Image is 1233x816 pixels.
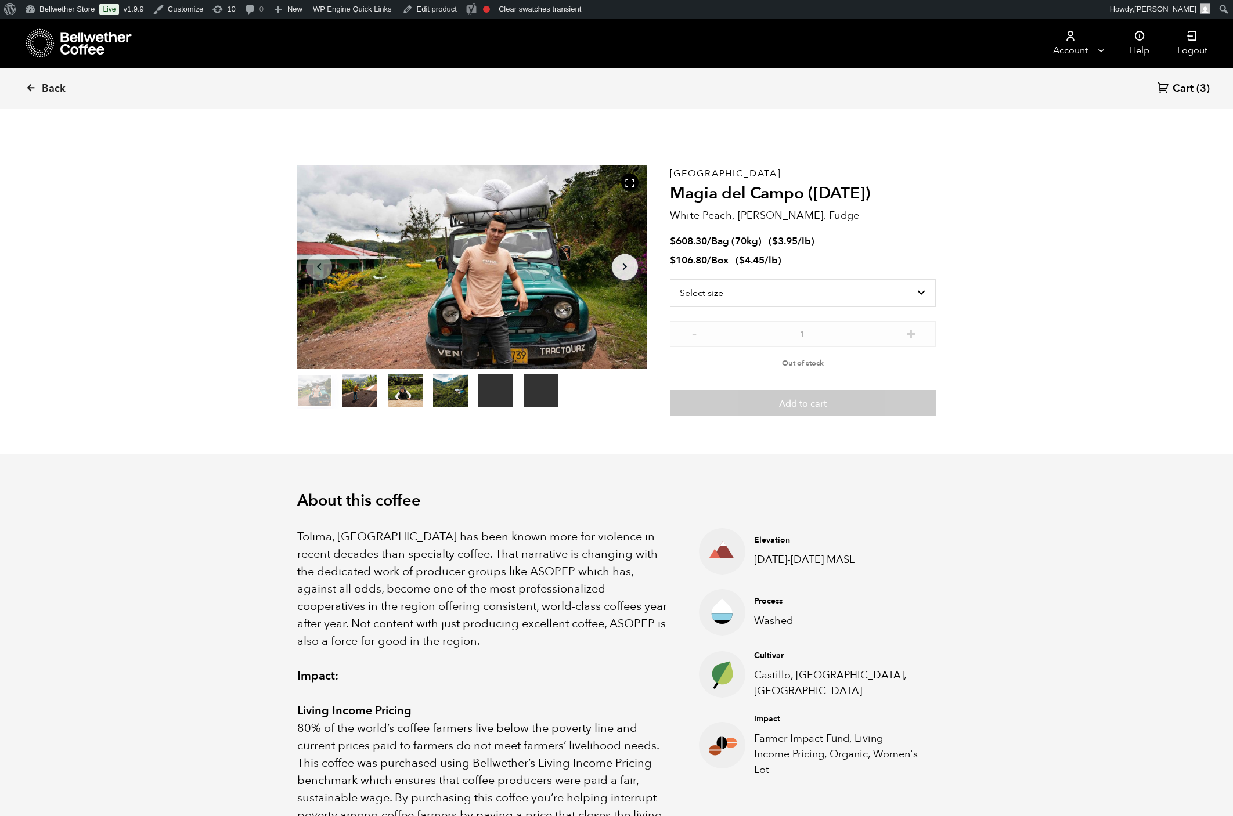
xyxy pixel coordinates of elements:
h4: Process [754,595,918,607]
button: + [904,327,918,338]
h2: Magia del Campo ([DATE]) [670,184,936,204]
span: / [707,234,711,248]
strong: Impact: [297,668,338,684]
bdi: 4.45 [739,254,765,267]
p: Tolima, [GEOGRAPHIC_DATA] has been known more for violence in recent decades than specialty coffe... [297,528,670,650]
video: Your browser does not support the video tag. [524,374,558,407]
p: White Peach, [PERSON_NAME], Fudge [670,208,936,223]
span: [PERSON_NAME] [1134,5,1196,13]
h4: Elevation [754,535,918,546]
a: Help [1116,19,1163,68]
span: /lb [798,234,811,248]
p: Washed [754,613,918,629]
video: Your browser does not support the video tag. [478,374,513,407]
span: Back [42,82,66,96]
span: (3) [1196,82,1210,96]
bdi: 3.95 [772,234,798,248]
bdi: 106.80 [670,254,707,267]
p: [DATE]-[DATE] MASL [754,552,918,568]
span: $ [670,234,676,248]
bdi: 608.30 [670,234,707,248]
a: Live [99,4,119,15]
p: Castillo, [GEOGRAPHIC_DATA], [GEOGRAPHIC_DATA] [754,667,918,699]
a: Account [1034,19,1106,68]
a: Logout [1163,19,1221,68]
span: Box [711,254,729,267]
strong: Living Income Pricing [297,703,412,718]
span: /lb [765,254,778,267]
button: Add to cart [670,390,936,417]
span: Bag (70kg) [711,234,762,248]
span: $ [739,254,745,267]
span: Out of stock [782,358,824,369]
h4: Cultivar [754,650,918,662]
span: $ [772,234,778,248]
button: - [687,327,702,338]
div: Focus keyphrase not set [483,6,490,13]
h2: About this coffee [297,492,936,510]
span: / [707,254,711,267]
span: ( ) [736,254,781,267]
span: $ [670,254,676,267]
p: Farmer Impact Fund, Living Income Pricing, Organic, Women's Lot [754,731,918,778]
a: Cart (3) [1158,81,1210,97]
span: Cart [1173,82,1194,96]
h4: Impact [754,713,918,725]
span: ( ) [769,234,814,248]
